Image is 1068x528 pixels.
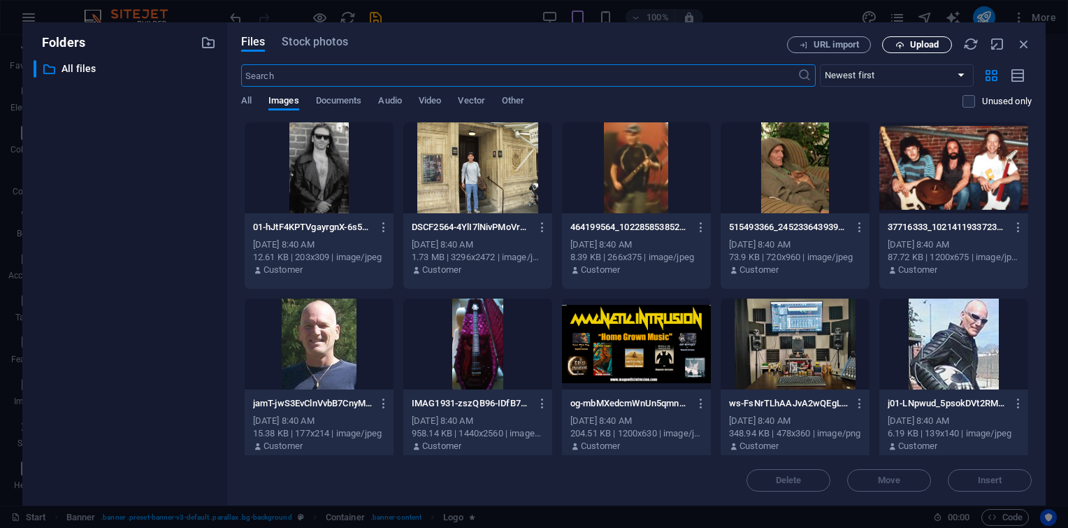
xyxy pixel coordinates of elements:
div: [DATE] 8:40 AM [253,415,385,427]
p: DSCF2564-4YlI7lNivPMoVrxZkCqZfg.JPG [412,221,531,234]
button: Upload [882,36,952,53]
p: j01-LNpwud_5psokDVt2RMEY2g.JPG [888,397,1007,410]
div: [DATE] 8:40 AM [888,238,1020,251]
p: Customer [581,440,620,452]
span: Images [268,92,299,112]
p: 01-hJtF4KPTVgayrgnX-6s5xw.jpg [253,221,373,234]
div: 87.72 KB | 1200x675 | image/jpeg [888,251,1020,264]
span: Files [241,34,266,50]
p: Customer [422,264,461,276]
p: Customer [898,264,937,276]
div: [DATE] 8:40 AM [412,238,544,251]
p: 515493366_24523364393914332_8094654604111537146_n-XVIGjEu_yHOe40gMSGjhhw.jpg [729,221,849,234]
p: Customer [264,440,303,452]
div: 204.51 KB | 1200x630 | image/jpeg [570,427,702,440]
span: Other [502,92,524,112]
span: Video [419,92,441,112]
span: Upload [910,41,939,49]
i: Close [1016,36,1032,52]
p: 37716333_10214119337231786_6362429814875357184_n-ZrXuWgOVLunoGSgezVUHPw.jpg [888,221,1007,234]
div: 958.14 KB | 1440x2560 | image/jpeg [412,427,544,440]
div: [DATE] 8:40 AM [412,415,544,427]
div: [DATE] 8:40 AM [570,238,702,251]
div: [DATE] 8:40 AM [888,415,1020,427]
div: 1.73 MB | 3296x2472 | image/jpeg [412,251,544,264]
span: URL import [814,41,859,49]
p: ws-FsNrTLhAAJvA2wQEgLBVNw.png [729,397,849,410]
div: 348.94 KB | 478x360 | image/png [729,427,861,440]
p: og-mbMXedcmWnUn5qmnKh9DSw.jpg [570,397,690,410]
div: 73.9 KB | 720x960 | image/jpeg [729,251,861,264]
div: 12.61 KB | 203x309 | image/jpeg [253,251,385,264]
i: Minimize [990,36,1005,52]
i: Reload [963,36,979,52]
span: Vector [458,92,485,112]
span: All [241,92,252,112]
input: Search [241,64,798,87]
button: URL import [787,36,871,53]
p: Displays only files that are not in use on the website. Files added during this session can still... [982,95,1032,108]
div: [DATE] 8:40 AM [729,415,861,427]
i: Create new folder [201,35,216,50]
span: Documents [316,92,362,112]
p: Customer [739,440,779,452]
p: IMAG1931-zszQB96-IDfB7640A1xh9Q.jpg [412,397,531,410]
div: 15.38 KB | 177x214 | image/jpeg [253,427,385,440]
span: Audio [378,92,401,112]
p: Customer [422,440,461,452]
p: Customer [264,264,303,276]
div: [DATE] 8:40 AM [729,238,861,251]
div: 8.39 KB | 266x375 | image/jpeg [570,251,702,264]
p: jamT-jwS3EvClnVvbB7CnyMdj2g.jpg [253,397,373,410]
p: Folders [34,34,85,52]
div: [DATE] 8:40 AM [253,238,385,251]
span: Stock photos [282,34,347,50]
div: 6.19 KB | 139x140 | image/jpeg [888,427,1020,440]
p: All files [62,61,190,77]
div: [DATE] 8:40 AM [570,415,702,427]
div: ​ [34,60,36,78]
p: Customer [581,264,620,276]
p: Customer [739,264,779,276]
p: 464199564_10228585385273946_5308552746046292710_n-DWtZ3RhG3jf1rYrxdrVwdA.jpg [570,221,690,234]
p: Customer [898,440,937,452]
